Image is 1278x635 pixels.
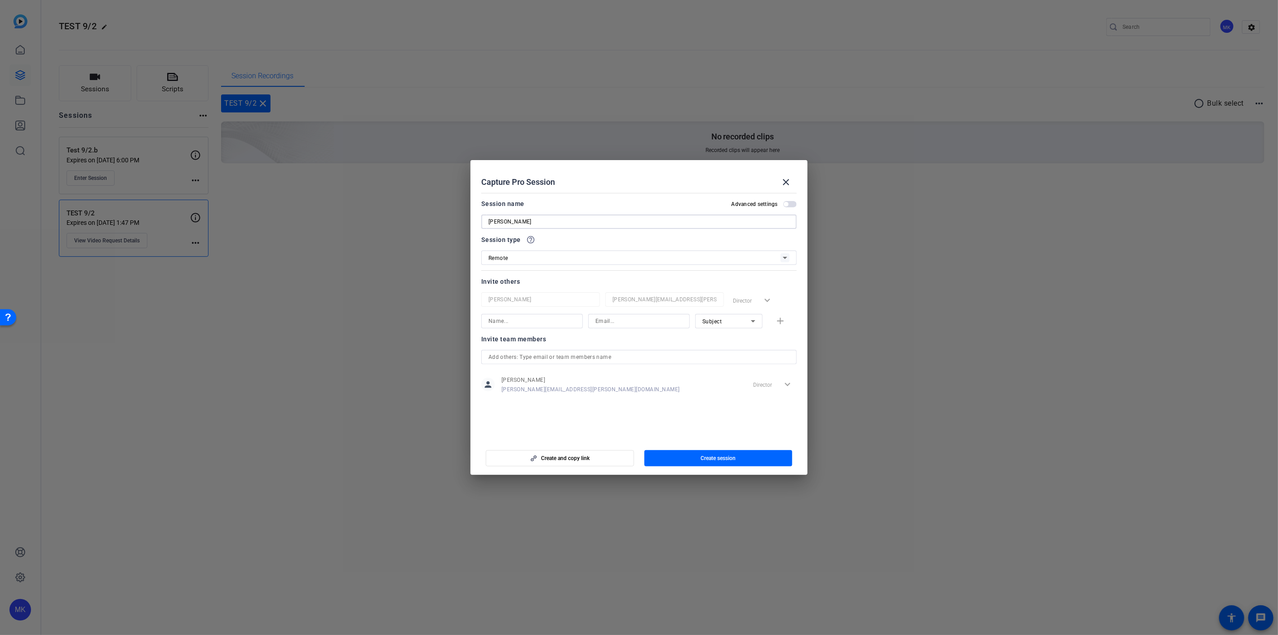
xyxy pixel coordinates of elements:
[644,450,793,466] button: Create session
[488,216,790,227] input: Enter Session Name
[488,316,576,326] input: Name...
[501,376,680,384] span: [PERSON_NAME]
[481,334,797,344] div: Invite team members
[501,386,680,393] span: [PERSON_NAME][EMAIL_ADDRESS][PERSON_NAME][DOMAIN_NAME]
[488,294,593,305] input: Name...
[488,352,790,362] input: Add others: Type email or team members name
[481,171,797,193] div: Capture Pro Session
[541,455,590,462] span: Create and copy link
[481,276,797,287] div: Invite others
[526,235,535,244] mat-icon: help_outline
[488,255,508,261] span: Remote
[486,450,634,466] button: Create and copy link
[781,177,791,188] mat-icon: close
[481,234,521,245] span: Session type
[701,455,736,462] span: Create session
[481,198,524,209] div: Session name
[481,378,495,391] mat-icon: person
[595,316,683,326] input: Email...
[702,318,722,325] span: Subject
[732,201,778,208] h2: Advanced settings
[612,294,717,305] input: Email...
